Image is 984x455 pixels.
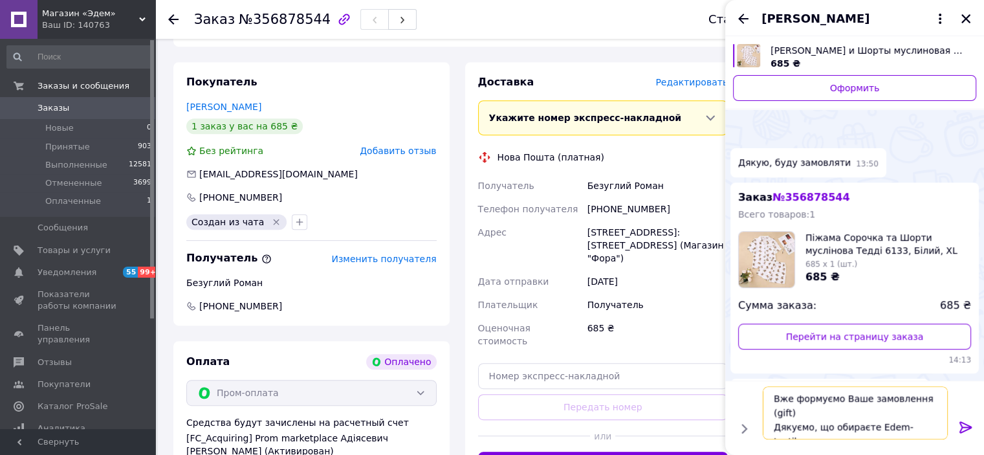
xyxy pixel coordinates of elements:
span: Получатель [478,181,534,191]
span: Телефон получателя [478,204,578,214]
svg: Удалить метку [271,217,281,227]
span: Отмененные [45,177,102,189]
span: Принятые [45,141,90,153]
input: Номер экспресс-накладной [478,363,728,389]
div: [PHONE_NUMBER] [198,191,283,204]
span: Аналитика [38,423,85,434]
span: Отзывы [38,357,72,368]
span: Заказ [194,12,235,27]
span: 685 ₴ [771,58,800,69]
span: Сумма заказа: [738,298,816,313]
span: Сообщения [38,222,88,234]
span: [PHONE_NUMBER] [198,300,283,313]
a: Перейти на страницу заказа [738,324,971,350]
span: 0 [147,122,151,134]
span: Дякую, буду замовляти [738,156,851,170]
div: Безуглий Роман [186,276,437,289]
button: Закрыть [958,11,974,27]
span: 12581 [129,159,151,171]
span: Плательщик [478,300,538,310]
button: Назад [736,11,751,27]
span: 99+ [138,267,159,278]
div: Нова Пошта (платная) [494,151,607,164]
div: Вернуться назад [168,13,179,26]
span: Піжама Сорочка та Шорти муслінова Тедді 6133, Білий, XL 4XL [805,231,971,257]
span: Дата отправки [478,276,549,287]
span: 685 x 1 (шт.) [805,260,857,269]
img: 6647140650_w160_h160_pizhama-sorochka-ta.jpg [739,232,794,287]
span: Покупатель [186,76,257,88]
a: [PERSON_NAME] [186,102,261,112]
span: Новые [45,122,74,134]
span: 903 [138,141,151,153]
span: Выполненные [45,159,107,171]
span: Покупатели [38,379,91,390]
span: Изменить получателя [331,254,436,264]
span: Магазин «Эдем» [42,8,139,19]
span: или [590,430,615,443]
span: Товары и услуги [38,245,111,256]
span: [PERSON_NAME] [761,10,869,27]
span: Уведомления [38,267,96,278]
img: 6647140650_w700_h500_pizhama-rubashka-i.jpg [737,44,760,67]
div: 685 ₴ [585,316,730,353]
span: Без рейтинга [199,146,263,156]
textarea: Вже формуємо Ваше замовлення (gift) Дякуємо, що обираєте Edem-textile [763,386,948,439]
span: 14:13 12.08.2025 [738,355,971,366]
span: Панель управления [38,322,120,346]
input: Поиск [6,45,153,69]
div: Статус заказа [708,13,795,26]
a: Оформить [733,75,976,101]
span: Добавить отзыв [360,146,436,156]
div: Оплачено [366,354,436,370]
div: 1 заказ у вас на 685 ₴ [186,118,303,134]
span: Укажите номер экспресс-накладной [489,113,682,123]
span: [EMAIL_ADDRESS][DOMAIN_NAME] [199,169,358,179]
span: Адрес [478,227,507,238]
span: 685 ₴ [940,298,971,313]
span: № 356878544 [772,191,849,203]
div: [PHONE_NUMBER] [585,197,730,221]
span: Оплата [186,355,230,368]
span: Каталог ProSale [38,401,107,412]
button: [PERSON_NAME] [761,10,948,27]
div: [STREET_ADDRESS]: [STREET_ADDRESS] (Магазин "Фора") [585,221,730,270]
span: Заказы [38,102,69,114]
span: Оценочная стоимость [478,323,530,346]
span: Доставка [478,76,534,88]
span: 13:50 12.08.2025 [856,159,879,170]
div: [DATE] [585,270,730,293]
div: Ваш ID: 140763 [42,19,155,31]
span: 3699 [133,177,151,189]
button: Показать кнопки [736,420,752,437]
span: Оплаченные [45,195,101,207]
span: Всего товаров: 1 [738,209,815,219]
span: 685 ₴ [805,271,840,283]
a: Посмотреть товар [733,44,976,70]
span: [PERSON_NAME] и Шорты муслиновая Тедди 6133, Белый, 3XL [771,44,966,57]
span: Показатели работы компании [38,289,120,312]
div: Получатель [585,293,730,316]
span: 55 [123,267,138,278]
span: Создан из чата [191,217,264,227]
span: Заказ [738,191,850,203]
span: Редактировать [655,77,728,87]
span: Получатель [186,252,272,264]
span: 1 [147,195,151,207]
span: Заказы и сообщения [38,80,129,92]
span: №356878544 [239,12,331,27]
div: Безуглий Роман [585,174,730,197]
